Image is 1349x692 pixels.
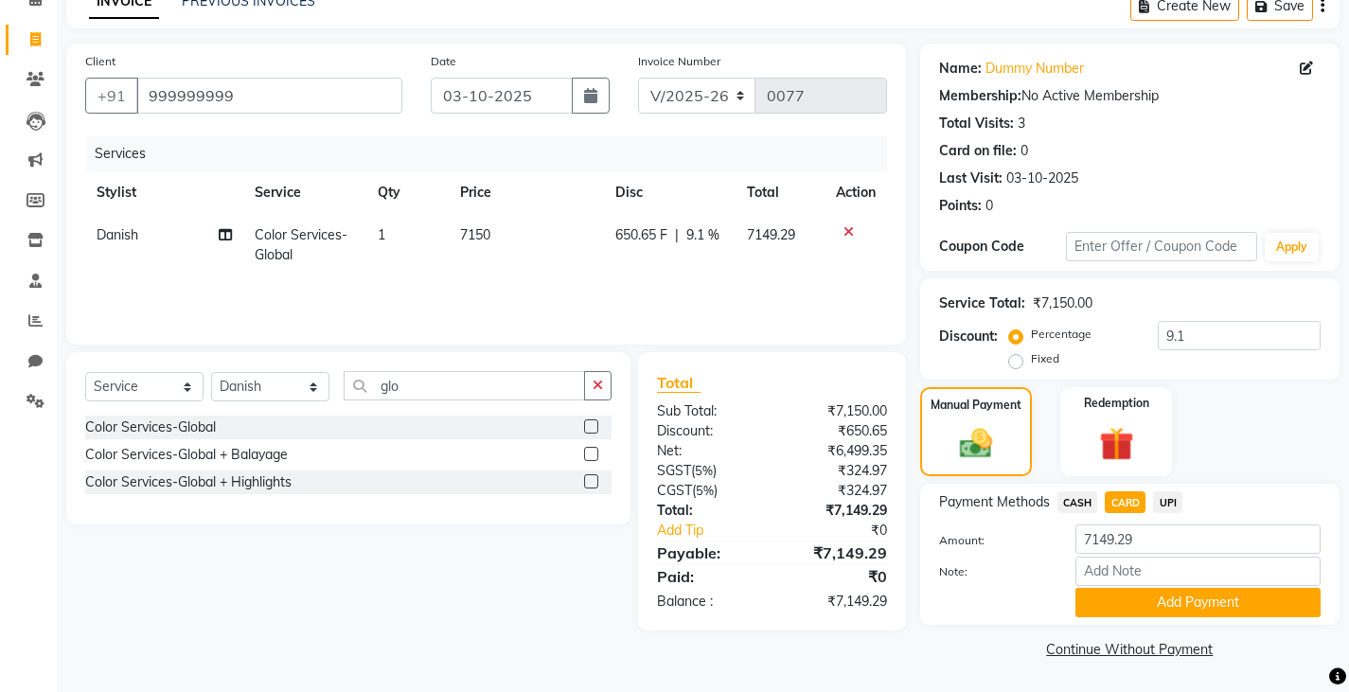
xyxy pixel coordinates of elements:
div: ₹6,499.35 [772,441,900,461]
label: Date [431,53,456,70]
div: ₹650.65 [772,421,900,441]
th: Service [243,171,367,214]
input: Search or Scan [344,371,585,400]
span: 7149.29 [747,226,795,243]
div: Payable: [643,541,772,564]
div: ( ) [643,481,772,501]
span: | [675,225,679,245]
label: Note: [925,563,1061,580]
div: Services [87,136,901,171]
span: Total [657,373,701,393]
div: Total Visits: [939,114,1014,133]
div: Membership: [939,86,1021,106]
label: Percentage [1031,326,1092,343]
span: Payment Methods [939,492,1050,512]
span: 5% [696,483,714,498]
div: Balance : [643,592,772,612]
input: Amount [1075,524,1321,554]
div: 0 [1021,141,1028,161]
div: Name: [939,59,982,79]
button: +91 [85,78,138,114]
input: Search by Name/Mobile/Email/Code [136,78,402,114]
th: Qty [366,171,449,214]
a: Continue Without Payment [924,640,1336,660]
label: Fixed [1031,350,1059,367]
div: Paid: [643,565,772,588]
input: Add Note [1075,557,1321,586]
div: 3 [1018,114,1025,133]
div: Discount: [939,327,998,346]
div: ( ) [643,461,772,481]
div: ₹7,149.29 [772,592,900,612]
div: Discount: [643,421,772,441]
img: _gift.svg [1089,423,1145,466]
span: CASH [1057,491,1098,513]
div: ₹7,149.29 [772,541,900,564]
div: ₹7,150.00 [772,401,900,421]
a: Dummy Number [985,59,1084,79]
div: ₹0 [793,521,901,541]
span: 9.1 % [686,225,719,245]
div: Card on file: [939,141,1017,161]
button: Add Payment [1075,588,1321,617]
span: UPI [1153,491,1182,513]
th: Total [736,171,825,214]
div: Color Services-Global + Highlights [85,472,292,492]
label: Invoice Number [638,53,720,70]
div: Last Visit: [939,169,1003,188]
a: Add Tip [643,521,793,541]
span: 5% [695,463,713,478]
div: Net: [643,441,772,461]
label: Redemption [1084,395,1149,412]
span: CARD [1105,491,1145,513]
label: Amount: [925,532,1061,549]
div: Color Services-Global [85,417,216,437]
span: Color Services-Global [255,226,347,263]
span: 7150 [460,226,490,243]
div: ₹7,150.00 [1033,293,1092,313]
div: Sub Total: [643,401,772,421]
span: CGST [657,482,692,499]
span: Danish [97,226,138,243]
div: 03-10-2025 [1006,169,1078,188]
th: Stylist [85,171,243,214]
th: Disc [604,171,736,214]
div: ₹0 [772,565,900,588]
label: Client [85,53,115,70]
div: Total: [643,501,772,521]
div: ₹324.97 [772,481,900,501]
div: ₹7,149.29 [772,501,900,521]
div: Service Total: [939,293,1025,313]
span: 1 [378,226,385,243]
span: SGST [657,462,691,479]
div: No Active Membership [939,86,1321,106]
div: Points: [939,196,982,216]
button: Apply [1265,233,1319,261]
th: Price [449,171,604,214]
div: ₹324.97 [772,461,900,481]
label: Manual Payment [931,397,1021,414]
th: Action [825,171,887,214]
span: 650.65 F [615,225,667,245]
div: Coupon Code [939,237,1066,257]
img: _cash.svg [950,425,1003,463]
div: Color Services-Global + Balayage [85,445,288,465]
input: Enter Offer / Coupon Code [1066,232,1257,261]
div: 0 [985,196,993,216]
